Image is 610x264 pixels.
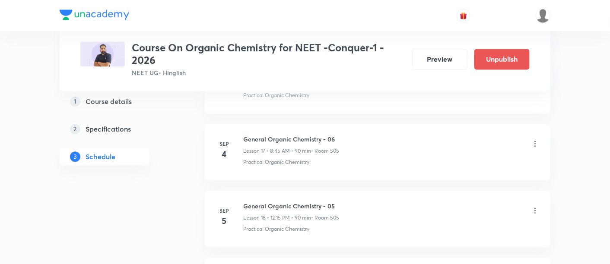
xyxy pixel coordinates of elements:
[132,41,405,66] h3: Course On Organic Chemistry for NEET -Conquer-1 - 2026
[457,9,470,22] button: avatar
[60,93,177,110] a: 1Course details
[86,124,131,134] h5: Specifications
[243,147,311,155] p: Lesson 17 • 8:45 AM • 90 min
[70,151,80,162] p: 3
[216,148,233,160] h4: 4
[70,124,80,134] p: 2
[70,96,80,107] p: 1
[412,49,467,69] button: Preview
[80,41,125,66] img: FA839808-8FF3-46C4-9D69-431C5D254861_plus.png
[60,9,129,22] a: Company Logo
[243,201,339,211] h6: General Organic Chemistry - 05
[460,12,467,19] img: avatar
[86,151,115,162] h5: Schedule
[243,214,311,222] p: Lesson 18 • 12:15 PM • 90 min
[86,96,132,107] h5: Course details
[311,214,339,222] p: • Room 505
[243,158,309,166] p: Practical Organic Chemistry
[60,9,129,20] img: Company Logo
[243,225,309,233] p: Practical Organic Chemistry
[311,147,339,155] p: • Room 505
[216,214,233,227] h4: 5
[243,135,339,144] h6: General Organic Chemistry - 06
[536,8,550,23] img: Mustafa kamal
[474,49,530,69] button: Unpublish
[216,140,233,148] h6: Sep
[243,91,309,99] p: Practical Organic Chemistry
[60,120,177,138] a: 2Specifications
[132,68,405,77] p: NEET UG • Hinglish
[216,207,233,214] h6: Sep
